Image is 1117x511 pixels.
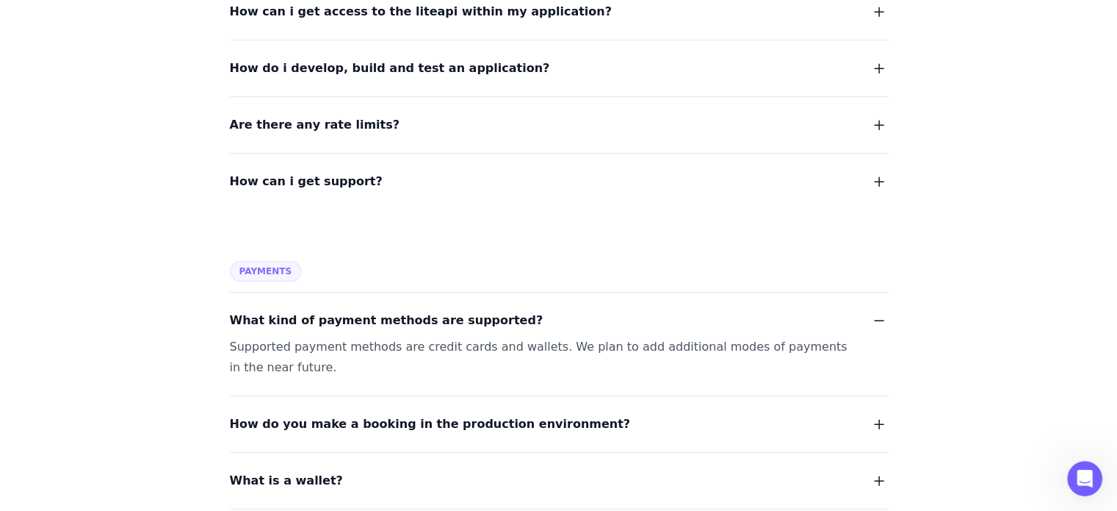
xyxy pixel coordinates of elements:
[230,1,888,22] button: How can i get access to the liteapi within my application?
[230,310,543,331] span: What kind of payment methods are supported?
[230,337,853,378] div: Supported payment methods are credit cards and wallets. We plan to add additional modes of paymen...
[230,414,631,435] span: How do you make a booking in the production environment?
[230,58,550,79] span: How do i develop, build and test an application?
[230,310,888,331] button: What kind of payment methods are supported?
[230,115,400,135] span: Are there any rate limits?
[230,58,888,79] button: How do i develop, build and test an application?
[230,1,612,22] span: How can i get access to the liteapi within my application?
[230,471,888,491] button: What is a wallet?
[230,171,383,192] span: How can i get support?
[230,171,888,192] button: How can i get support?
[1067,461,1102,496] iframe: Intercom live chat
[230,471,343,491] span: What is a wallet?
[230,115,888,135] button: Are there any rate limits?
[230,414,888,435] button: How do you make a booking in the production environment?
[230,261,302,282] span: Payments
